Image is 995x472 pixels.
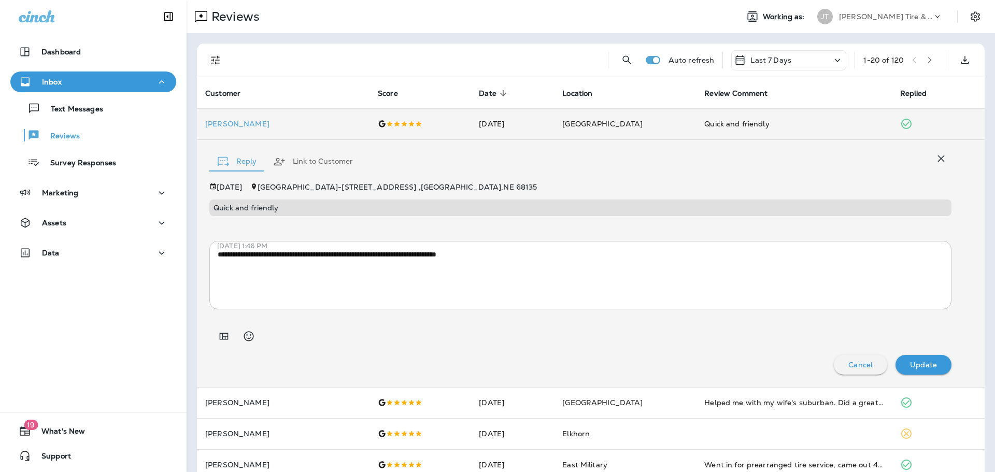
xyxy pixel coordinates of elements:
[562,89,592,98] span: Location
[24,420,38,430] span: 19
[40,132,80,141] p: Reviews
[217,242,959,250] p: [DATE] 1:46 PM
[31,427,85,439] span: What's New
[10,446,176,466] button: Support
[154,6,183,27] button: Collapse Sidebar
[238,326,259,347] button: Select an emoji
[41,48,81,56] p: Dashboard
[205,50,226,70] button: Filters
[214,326,234,347] button: Add in a premade template
[214,204,947,212] p: Quick and friendly
[704,397,883,408] div: Helped me with my wife's suburban. Did a great job.
[205,120,361,128] div: Click to view Customer Drawer
[10,97,176,119] button: Text Messages
[704,89,781,98] span: Review Comment
[479,89,510,98] span: Date
[471,387,554,418] td: [DATE]
[900,89,941,98] span: Replied
[863,56,904,64] div: 1 - 20 of 120
[966,7,985,26] button: Settings
[205,398,361,407] p: [PERSON_NAME]
[750,56,791,64] p: Last 7 Days
[205,89,254,98] span: Customer
[704,119,883,129] div: Quick and friendly
[40,159,116,168] p: Survey Responses
[895,355,951,375] button: Update
[258,182,537,192] span: [GEOGRAPHIC_DATA] - [STREET_ADDRESS] , [GEOGRAPHIC_DATA] , NE 68135
[10,124,176,146] button: Reviews
[471,108,554,139] td: [DATE]
[669,56,715,64] p: Auto refresh
[562,429,590,438] span: Elkhorn
[209,143,265,180] button: Reply
[910,361,937,369] p: Update
[848,361,873,369] p: Cancel
[42,249,60,257] p: Data
[562,119,643,128] span: [GEOGRAPHIC_DATA]
[31,452,71,464] span: Support
[562,89,606,98] span: Location
[42,189,78,197] p: Marketing
[40,105,103,115] p: Text Messages
[704,460,883,470] div: Went in for prearranged tire service, came out 4 hours later with new tires AND new wheel bearing...
[562,398,643,407] span: [GEOGRAPHIC_DATA]
[839,12,932,21] p: [PERSON_NAME] Tire & Auto
[10,71,176,92] button: Inbox
[378,89,411,98] span: Score
[471,418,554,449] td: [DATE]
[217,183,242,191] p: [DATE]
[205,430,361,438] p: [PERSON_NAME]
[10,212,176,233] button: Assets
[205,461,361,469] p: [PERSON_NAME]
[704,89,767,98] span: Review Comment
[834,355,887,375] button: Cancel
[265,143,361,180] button: Link to Customer
[42,219,66,227] p: Assets
[42,78,62,86] p: Inbox
[955,50,975,70] button: Export as CSV
[562,460,607,469] span: East Military
[10,242,176,263] button: Data
[10,41,176,62] button: Dashboard
[205,120,361,128] p: [PERSON_NAME]
[617,50,637,70] button: Search Reviews
[207,9,260,24] p: Reviews
[763,12,807,21] span: Working as:
[10,421,176,441] button: 19What's New
[378,89,398,98] span: Score
[479,89,496,98] span: Date
[817,9,833,24] div: JT
[10,182,176,203] button: Marketing
[205,89,240,98] span: Customer
[900,89,927,98] span: Replied
[10,151,176,173] button: Survey Responses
